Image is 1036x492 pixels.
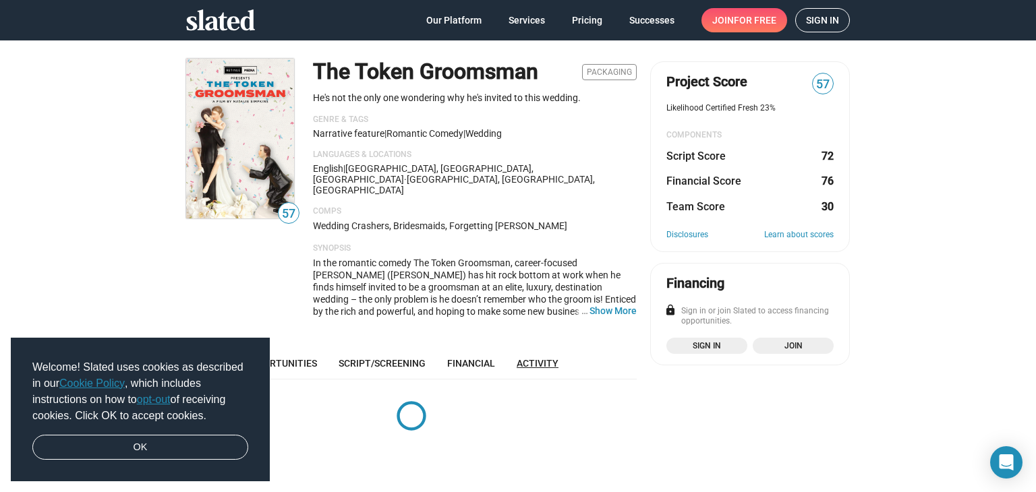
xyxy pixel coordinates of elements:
span: English [313,163,343,174]
div: Likelihood Certified Fresh 23% [666,103,834,114]
a: Our Platform [415,8,492,32]
a: Pricing [561,8,613,32]
span: Join [761,339,826,352]
p: Languages & Locations [313,150,637,160]
dt: Team Score [666,199,725,214]
div: cookieconsent [11,338,270,482]
span: · [404,174,407,185]
dt: Financial Score [666,174,741,188]
p: Genre & Tags [313,115,637,125]
img: The Token Groomsman [186,59,294,218]
span: Activity [517,358,558,369]
dt: Script Score [666,149,726,163]
dd: 30 [821,199,834,214]
p: He's not the only one wondering why he's invited to this wedding. [313,92,637,104]
span: Welcome! Slated uses cookies as described in our , which includes instructions on how to of recei... [32,359,248,424]
a: dismiss cookie message [32,435,248,460]
span: Services [509,8,545,32]
a: Opportunities [233,347,328,379]
span: Join [712,8,776,32]
span: | [384,128,386,139]
span: [GEOGRAPHIC_DATA], [GEOGRAPHIC_DATA], [GEOGRAPHIC_DATA] [313,174,595,195]
span: Project Score [666,73,747,91]
a: Services [498,8,556,32]
dd: 76 [821,174,834,188]
mat-icon: lock [664,304,677,316]
div: COMPONENTS [666,130,834,141]
span: Opportunities [244,358,317,369]
span: | [463,128,465,139]
p: Synopsis [313,243,637,254]
dd: 72 [821,149,834,163]
a: Learn about scores [764,230,834,241]
div: Open Intercom Messenger [990,446,1023,479]
span: Financial [447,358,495,369]
a: opt-out [137,394,171,405]
span: 57 [279,205,299,223]
span: Script/Screening [339,358,426,369]
span: 57 [813,75,833,94]
span: for free [734,8,776,32]
span: [GEOGRAPHIC_DATA], [GEOGRAPHIC_DATA], [GEOGRAPHIC_DATA] [313,163,534,185]
h1: The Token Groomsman [313,57,538,86]
span: … [575,305,589,317]
div: Sign in or join Slated to access financing opportunities. [666,306,834,328]
a: Sign in [666,338,747,354]
span: Packaging [582,64,637,80]
span: Pricing [572,8,602,32]
a: Join [753,338,834,354]
span: Narrative feature [313,128,384,139]
a: Successes [618,8,685,32]
span: Successes [629,8,674,32]
span: | [343,163,345,174]
button: …Show More [589,305,637,317]
a: Sign in [795,8,850,32]
a: Financial [436,347,506,379]
span: In the romantic comedy The Token Groomsman, career-focused [PERSON_NAME] ([PERSON_NAME]) has hit ... [313,257,636,365]
span: Romantic Comedy [386,128,463,139]
span: Our Platform [426,8,482,32]
a: Disclosures [666,230,708,241]
span: Sign in [806,9,839,32]
p: Comps [313,206,637,217]
div: Financing [666,274,724,293]
a: Joinfor free [701,8,787,32]
a: Activity [506,347,569,379]
a: Script/Screening [328,347,436,379]
p: Wedding Crashers, Bridesmaids, Forgetting [PERSON_NAME] [313,220,637,233]
span: wedding [465,128,502,139]
span: Sign in [674,339,739,352]
a: Cookie Policy [59,377,125,389]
